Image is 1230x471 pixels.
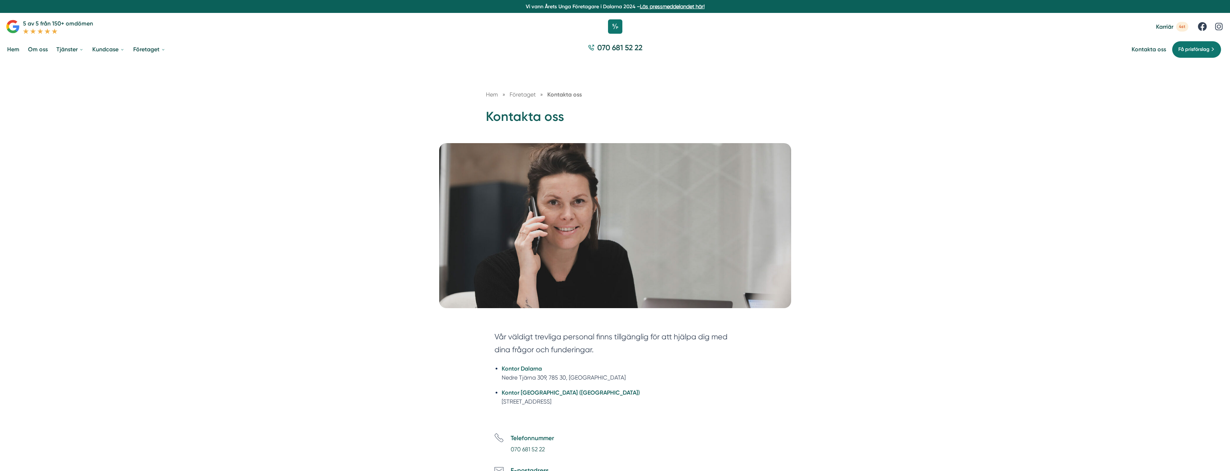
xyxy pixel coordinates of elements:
a: Hem [6,40,21,58]
span: » [502,90,505,99]
span: 4st [1176,22,1188,32]
a: 070 681 52 22 [511,446,545,453]
a: Kontakta oss [1132,46,1166,53]
a: Om oss [27,40,49,58]
a: Karriär 4st [1156,22,1188,32]
span: » [540,90,543,99]
a: Få prisförslag [1172,41,1221,58]
span: 070 681 52 22 [597,42,642,53]
span: Företaget [510,91,536,98]
a: Kundcase [91,40,126,58]
strong: Kontor Dalarna [502,365,542,372]
li: Nedre Tjärna 309, 785 30, [GEOGRAPHIC_DATA] [502,364,736,382]
p: Vi vann Årets Unga Företagare i Dalarna 2024 – [3,3,1227,10]
nav: Breadcrumb [486,90,744,99]
a: Tjänster [55,40,85,58]
span: Få prisförslag [1178,46,1210,53]
a: Företaget [510,91,537,98]
h1: Kontakta oss [486,108,744,131]
a: 070 681 52 22 [585,42,645,56]
a: Hem [486,91,498,98]
span: Karriär [1156,23,1173,30]
img: Kontakta oss [439,143,791,308]
p: 5 av 5 från 150+ omdömen [23,19,93,28]
strong: Kontor [GEOGRAPHIC_DATA] ([GEOGRAPHIC_DATA]) [502,389,640,396]
h5: Telefonnummer [511,433,554,443]
a: Företaget [132,40,167,58]
svg: Telefon [495,433,503,442]
a: Läs pressmeddelandet här! [640,4,705,9]
li: [STREET_ADDRESS] [502,388,736,406]
section: Vår väldigt trevliga personal finns tillgänglig för att hjälpa dig med dina frågor och funderingar. [495,330,736,359]
a: Kontakta oss [547,91,582,98]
